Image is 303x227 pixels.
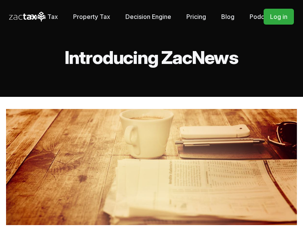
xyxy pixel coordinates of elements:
h2: Introducing ZacNews [9,48,294,67]
img: zac-news.jpg [6,109,297,225]
a: Pricing [186,9,206,24]
a: Property Tax [73,9,110,24]
a: Log in [264,9,294,25]
a: Decision Engine [125,9,171,24]
a: Blog [221,9,234,24]
a: Podcast [250,9,273,24]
